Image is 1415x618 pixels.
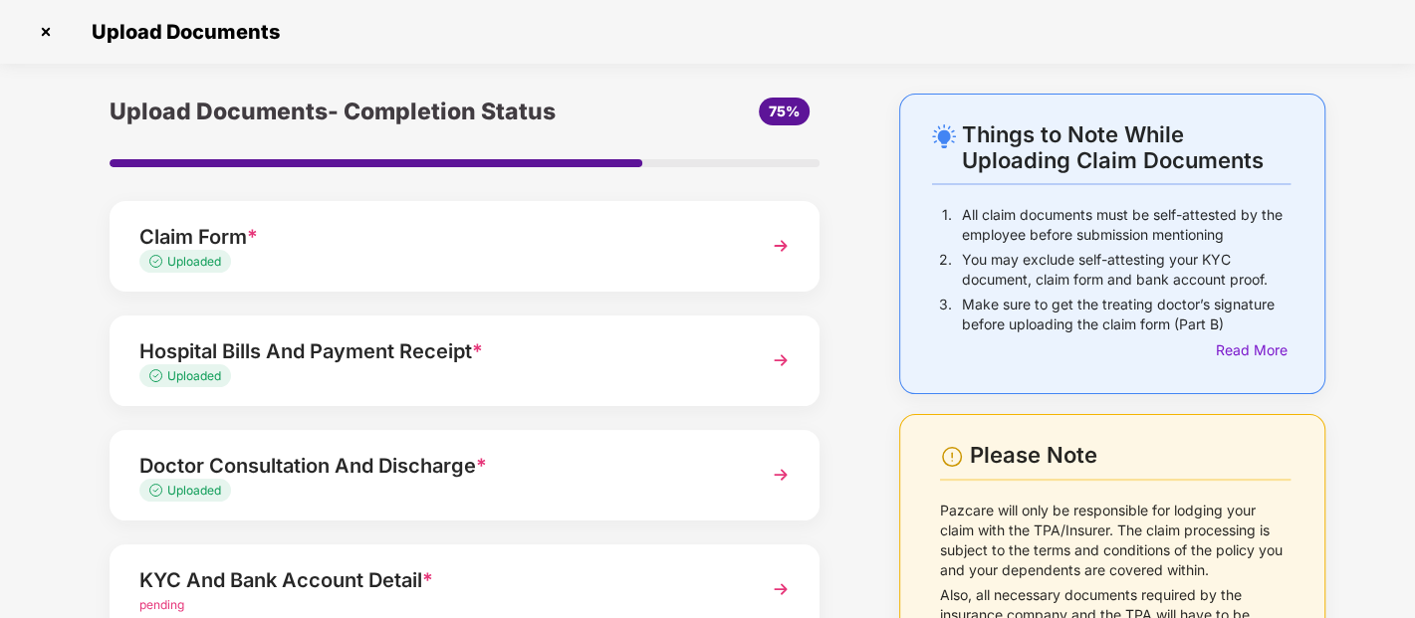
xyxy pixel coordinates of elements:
[149,369,167,382] img: svg+xml;base64,PHN2ZyB4bWxucz0iaHR0cDovL3d3dy53My5vcmcvMjAwMC9zdmciIHdpZHRoPSIxMy4zMzMiIGhlaWdodD...
[139,597,184,612] span: pending
[139,450,736,482] div: Doctor Consultation And Discharge
[110,94,583,129] div: Upload Documents- Completion Status
[940,501,1291,580] p: Pazcare will only be responsible for lodging your claim with the TPA/Insurer. The claim processin...
[962,295,1291,334] p: Make sure to get the treating doctor’s signature before uploading the claim form (Part B)
[763,342,799,378] img: svg+xml;base64,PHN2ZyBpZD0iTmV4dCIgeG1sbnM9Imh0dHA6Ly93d3cudzMub3JnLzIwMDAvc3ZnIiB3aWR0aD0iMzYiIG...
[149,484,167,497] img: svg+xml;base64,PHN2ZyB4bWxucz0iaHR0cDovL3d3dy53My5vcmcvMjAwMC9zdmciIHdpZHRoPSIxMy4zMzMiIGhlaWdodD...
[139,335,736,367] div: Hospital Bills And Payment Receipt
[149,255,167,268] img: svg+xml;base64,PHN2ZyB4bWxucz0iaHR0cDovL3d3dy53My5vcmcvMjAwMC9zdmciIHdpZHRoPSIxMy4zMzMiIGhlaWdodD...
[763,571,799,607] img: svg+xml;base64,PHN2ZyBpZD0iTmV4dCIgeG1sbnM9Imh0dHA6Ly93d3cudzMub3JnLzIwMDAvc3ZnIiB3aWR0aD0iMzYiIG...
[139,221,736,253] div: Claim Form
[763,228,799,264] img: svg+xml;base64,PHN2ZyBpZD0iTmV4dCIgeG1sbnM9Imh0dHA6Ly93d3cudzMub3JnLzIwMDAvc3ZnIiB3aWR0aD0iMzYiIG...
[962,205,1291,245] p: All claim documents must be self-attested by the employee before submission mentioning
[167,368,221,383] span: Uploaded
[769,103,800,119] span: 75%
[167,483,221,498] span: Uploaded
[939,295,952,334] p: 3.
[939,250,952,290] p: 2.
[969,442,1291,469] div: Please Note
[940,445,964,469] img: svg+xml;base64,PHN2ZyBpZD0iV2FybmluZ18tXzI0eDI0IiBkYXRhLW5hbWU9Ildhcm5pbmcgLSAyNHgyNCIgeG1sbnM9Im...
[30,16,62,48] img: svg+xml;base64,PHN2ZyBpZD0iQ3Jvc3MtMzJ4MzIiIHhtbG5zPSJodHRwOi8vd3d3LnczLm9yZy8yMDAwL3N2ZyIgd2lkdG...
[942,205,952,245] p: 1.
[167,254,221,269] span: Uploaded
[139,564,736,596] div: KYC And Bank Account Detail
[932,124,956,148] img: svg+xml;base64,PHN2ZyB4bWxucz0iaHR0cDovL3d3dy53My5vcmcvMjAwMC9zdmciIHdpZHRoPSIyNC4wOTMiIGhlaWdodD...
[763,457,799,493] img: svg+xml;base64,PHN2ZyBpZD0iTmV4dCIgeG1sbnM9Imh0dHA6Ly93d3cudzMub3JnLzIwMDAvc3ZnIiB3aWR0aD0iMzYiIG...
[72,20,290,44] span: Upload Documents
[962,250,1291,290] p: You may exclude self-attesting your KYC document, claim form and bank account proof.
[1216,339,1291,361] div: Read More
[962,121,1291,173] div: Things to Note While Uploading Claim Documents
